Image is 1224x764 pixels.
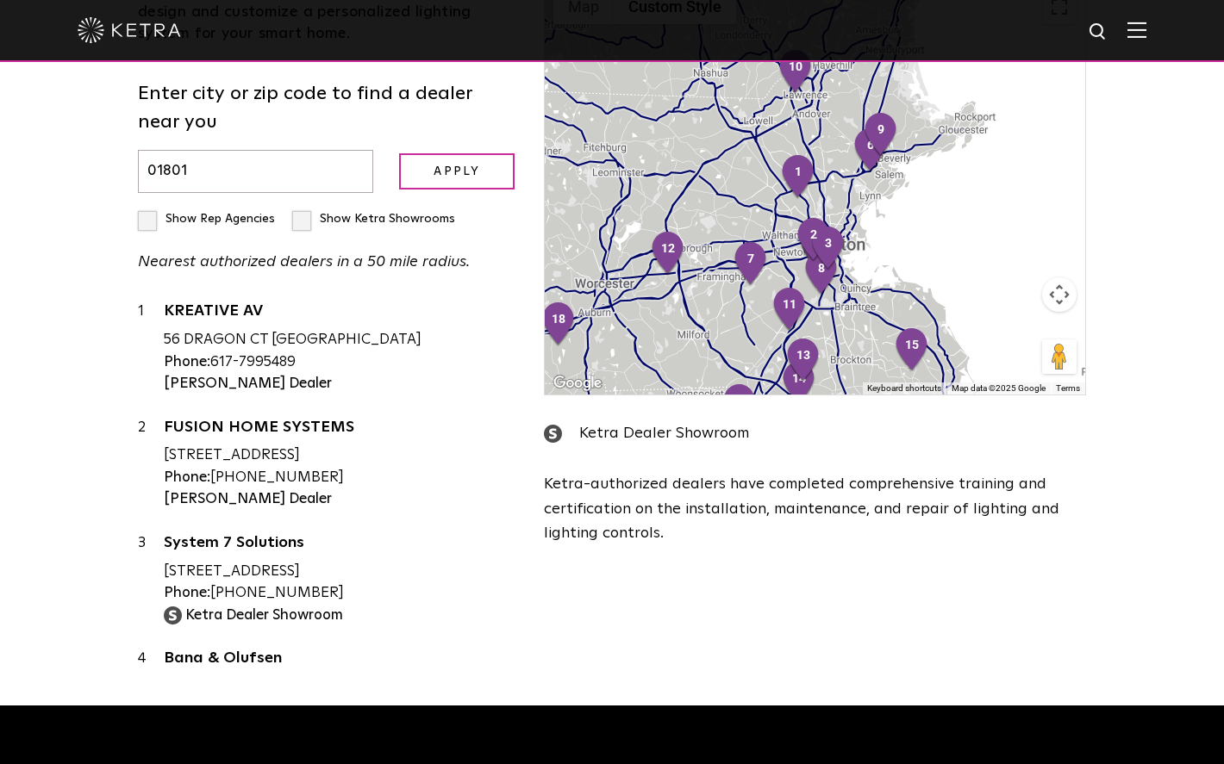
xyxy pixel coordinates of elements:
div: 14 [781,361,817,407]
img: ketra-logo-2019-white [78,17,181,43]
a: FUSION HOME SYSTEMS [164,419,518,441]
div: 6 [852,127,889,174]
a: KREATIVE AV [164,303,518,325]
div: 15 [894,327,930,374]
div: [STREET_ADDRESS] [164,444,518,467]
a: System 7 Solutions [164,535,518,556]
div: 3 [138,532,164,626]
button: Drag Pegman onto the map to open Street View [1042,339,1077,374]
strong: Ketra Dealer Showroom [185,608,343,623]
div: 617-7995489 [164,351,518,374]
div: 2 [796,217,832,264]
button: Map camera controls [1042,277,1077,312]
div: [PHONE_NUMBER] [164,582,518,605]
div: 3 [810,226,846,272]
div: 8 [803,251,840,297]
div: 12 [650,231,686,277]
div: 1 [780,154,816,201]
div: 16 [721,383,758,430]
a: Open this area in Google Maps (opens a new window) [549,372,606,394]
div: 7 [733,241,769,288]
input: Enter city or zip code [138,150,373,194]
input: Apply [399,153,515,190]
img: showroom_icon.png [164,606,182,624]
strong: Phone: [164,470,210,485]
div: Ketra Dealer Showroom [544,421,1086,446]
div: 2 [138,417,164,511]
div: 10 [777,49,814,96]
img: search icon [1088,22,1109,43]
img: Google [549,372,606,394]
div: 56 DRAGON CT [GEOGRAPHIC_DATA] [164,329,518,351]
a: Bang & Olufsen [164,650,518,672]
div: 18 [540,301,577,348]
p: Nearest authorized dealers in a 50 mile radius. [138,250,518,275]
div: 11 [771,287,808,333]
span: Map data ©2025 Google [952,383,1046,393]
label: Enter city or zip code to find a dealer near you [138,80,518,137]
button: Keyboard shortcuts [867,382,941,394]
div: 9 [863,112,899,158]
img: Hamburger%20Nav.svg [1127,22,1146,38]
img: showroom_icon.png [544,425,562,443]
div: 13 [785,338,821,384]
div: 4 [138,648,164,742]
div: [PHONE_NUMBER] [164,467,518,489]
label: Show Rep Agencies [138,213,275,225]
a: Terms [1056,383,1080,393]
p: Ketra-authorized dealers have completed comprehensive training and certification on the installat... [544,472,1086,546]
div: [STREET_ADDRESS] [164,561,518,583]
strong: Phone: [164,586,210,600]
div: 1 [138,301,164,394]
strong: Phone: [164,355,210,370]
label: Show Ketra Showrooms [292,213,455,225]
strong: [PERSON_NAME] Dealer [164,376,332,391]
strong: [PERSON_NAME] Dealer [164,492,332,506]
